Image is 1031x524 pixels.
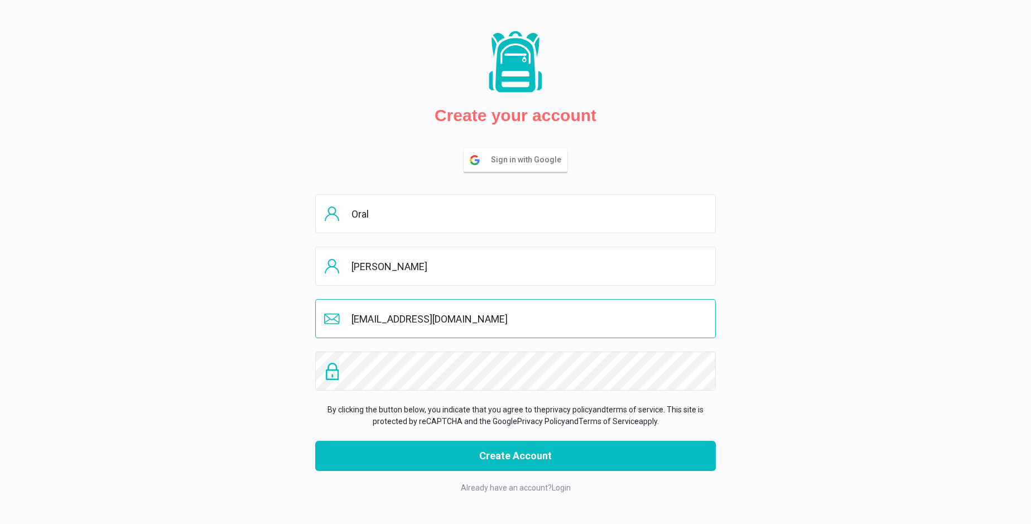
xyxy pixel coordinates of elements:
input: First name [315,194,716,233]
input: Email address [315,299,716,338]
h2: Create your account [435,105,596,126]
a: privacy policy [546,405,592,414]
button: Create Account [315,441,716,471]
a: Login [552,483,571,492]
input: Last name [315,247,716,286]
a: Privacy Policy [517,417,565,426]
a: terms of service [606,405,663,414]
img: Packs logo [485,30,546,94]
span: Sign in with Google [491,148,567,171]
a: Terms of Service [579,417,639,426]
p: Already have an account? [315,482,716,494]
p: By clicking the button below, you indicate that you agree to the and . This site is protected by ... [315,404,716,427]
button: Sign in with Google [464,148,567,172]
